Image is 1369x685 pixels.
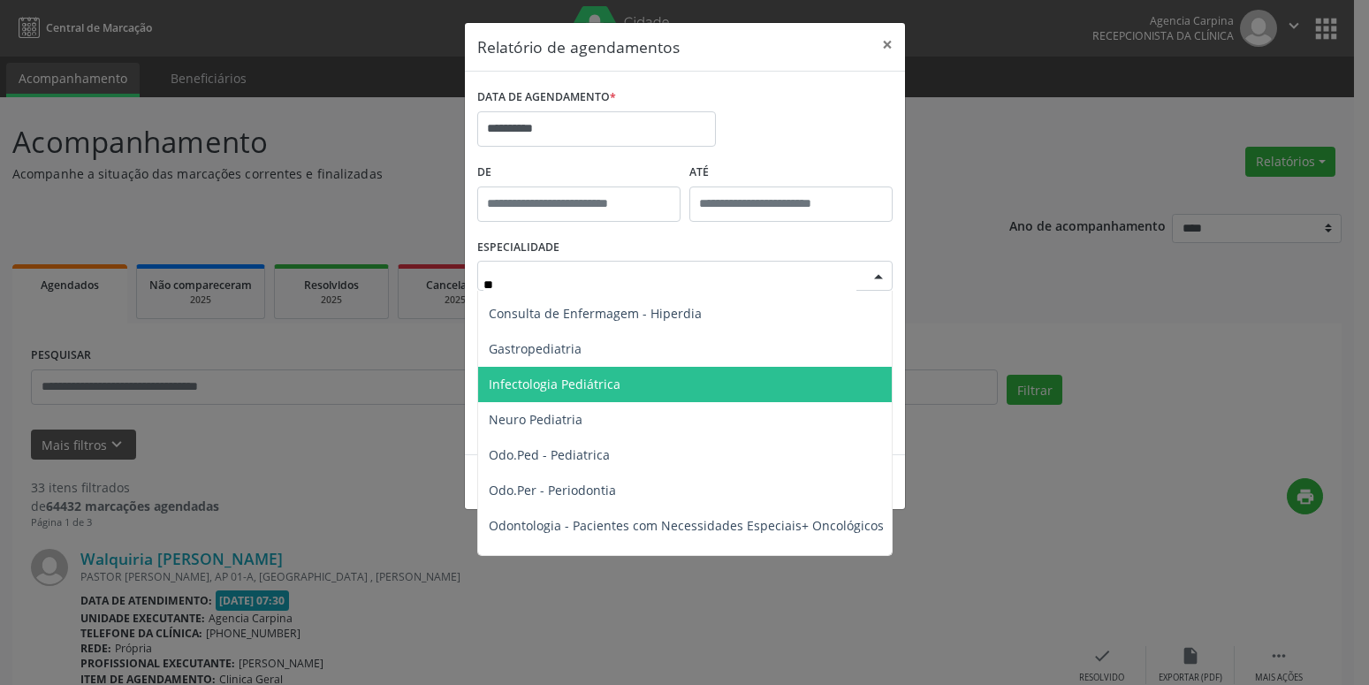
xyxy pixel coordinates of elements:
[477,35,680,58] h5: Relatório de agendamentos
[489,482,616,499] span: Odo.Per - Periodontia
[489,552,626,569] span: Odontologia - Pediatria
[489,340,582,357] span: Gastropediatria
[489,517,884,534] span: Odontologia - Pacientes com Necessidades Especiais+ Oncológicos
[477,159,681,186] label: De
[489,411,582,428] span: Neuro Pediatria
[489,376,620,392] span: Infectologia Pediátrica
[477,234,559,262] label: ESPECIALIDADE
[489,305,702,322] span: Consulta de Enfermagem - Hiperdia
[489,446,610,463] span: Odo.Ped - Pediatrica
[477,84,616,111] label: DATA DE AGENDAMENTO
[689,159,893,186] label: ATÉ
[870,23,905,66] button: Close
